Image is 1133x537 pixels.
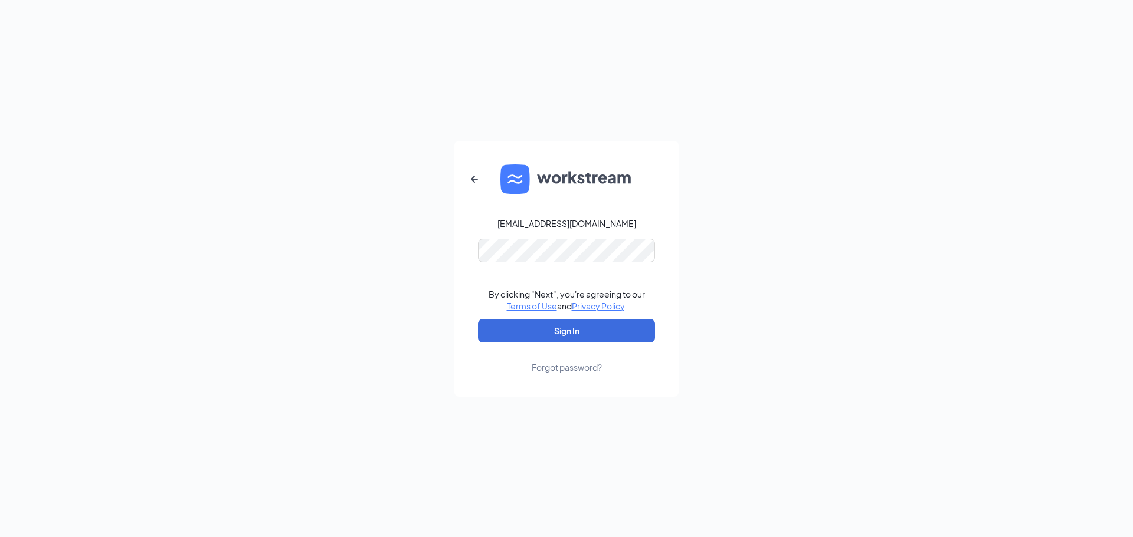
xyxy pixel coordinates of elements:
[532,342,602,373] a: Forgot password?
[460,165,489,193] button: ArrowLeftNew
[478,319,655,342] button: Sign In
[500,164,633,194] img: WS logo and Workstream text
[507,301,557,311] a: Terms of Use
[532,361,602,373] div: Forgot password?
[489,288,645,312] div: By clicking "Next", you're agreeing to our and .
[497,218,636,229] div: [EMAIL_ADDRESS][DOMAIN_NAME]
[467,172,482,186] svg: ArrowLeftNew
[572,301,624,311] a: Privacy Policy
